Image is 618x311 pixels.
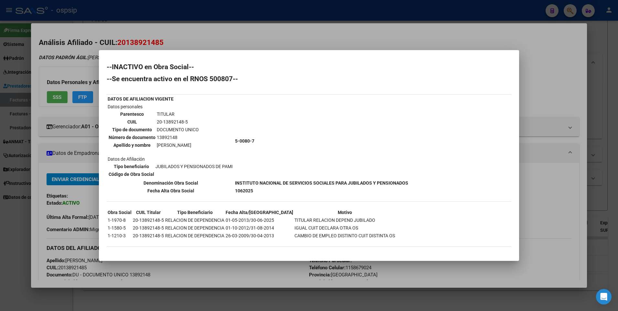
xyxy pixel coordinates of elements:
[225,232,293,239] td: 26-03-2009/30-04-2013
[107,209,132,216] th: Obra Social
[156,134,199,141] td: 13892148
[294,224,395,231] td: IGUAL CUIT DECLARA OTRA OS
[107,224,132,231] td: 1-1580-5
[235,188,253,193] b: 1062025
[155,163,233,170] td: JUBILADOS Y PENSIONADOS DE PAMI
[133,217,164,224] td: 20-13892148-5
[156,142,199,149] td: [PERSON_NAME]
[133,209,164,216] th: CUIL Titular
[294,217,395,224] td: TITULAR RELACION DEPEND JUBILADO
[107,76,511,82] h2: --Se encuentra activo en el RNOS 500807--
[156,118,199,125] td: 20-13892148-5
[108,134,156,141] th: Número de documento
[225,217,293,224] td: 01-05-2013/30-06-2025
[225,224,293,231] td: 01-10-2012/31-08-2014
[108,142,156,149] th: Apellido y nombre
[596,289,612,305] div: Open Intercom Messenger
[225,209,293,216] th: Fecha Alta/[GEOGRAPHIC_DATA]
[165,232,225,239] td: RELACION DE DEPENDENCIA
[156,111,199,118] td: TITULAR
[165,209,225,216] th: Tipo Beneficiario
[165,224,225,231] td: RELACION DE DEPENDENCIA
[107,187,234,194] th: Fecha Alta Obra Social
[107,179,234,187] th: Denominación Obra Social
[133,232,164,239] td: 20-13892148-5
[107,103,234,179] td: Datos personales Datos de Afiliación
[294,232,395,239] td: CAMBIO DE EMPLEO DISTINTO CUIT DISTINTA OS
[294,209,395,216] th: Motivo
[108,171,154,178] th: Código de Obra Social
[107,217,132,224] td: 1-1970-8
[108,96,174,102] b: DATOS DE AFILIACION VIGENTE
[156,126,199,133] td: DOCUMENTO UNICO
[108,111,156,118] th: Parentesco
[133,224,164,231] td: 20-13892148-5
[235,138,254,144] b: 5-0080-7
[108,118,156,125] th: CUIL
[165,217,225,224] td: RELACION DE DEPENDENCIA
[107,232,132,239] td: 1-1210-3
[107,64,511,70] h2: --INACTIVO en Obra Social--
[235,180,408,186] b: INSTITUTO NACIONAL DE SERVICIOS SOCIALES PARA JUBILADOS Y PENSIONADOS
[108,126,156,133] th: Tipo de documento
[108,163,154,170] th: Tipo beneficiario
